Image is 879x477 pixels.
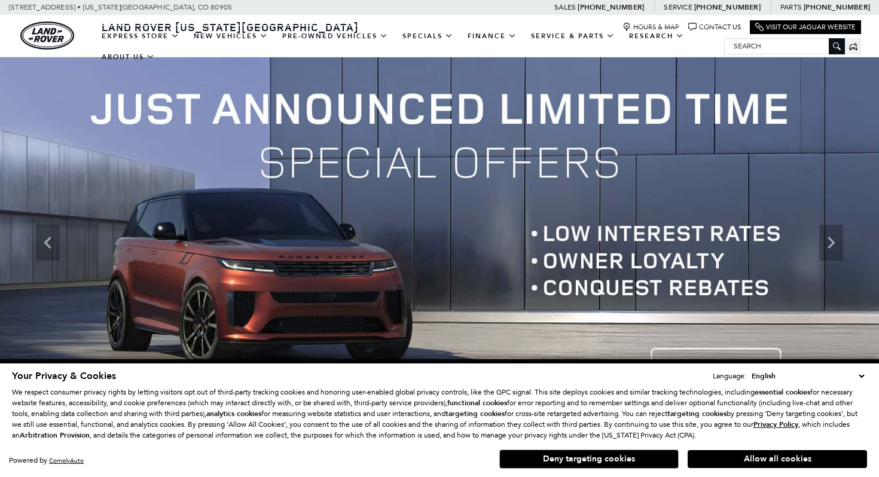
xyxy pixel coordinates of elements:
[688,450,867,468] button: Allow all cookies
[694,2,761,12] a: [PHONE_NUMBER]
[667,409,727,418] strong: targeting cookies
[94,20,366,34] a: Land Rover [US_STATE][GEOGRAPHIC_DATA]
[94,47,162,68] a: About Us
[753,420,798,429] u: Privacy Policy
[447,398,507,408] strong: functional cookies
[36,225,60,261] div: Previous
[20,430,90,440] strong: Arbitration Provision
[804,2,870,12] a: [PHONE_NUMBER]
[819,225,843,261] div: Next
[753,420,798,429] a: Privacy Policy
[12,369,116,383] span: Your Privacy & Cookies
[94,26,724,68] nav: Main Navigation
[9,457,84,464] div: Powered by
[524,26,622,47] a: Service & Parts
[445,409,505,418] strong: targeting cookies
[749,370,867,382] select: Language Select
[20,22,74,50] img: Land Rover
[725,39,844,53] input: Search
[94,26,187,47] a: EXPRESS STORE
[9,3,232,11] a: [STREET_ADDRESS] • [US_STATE][GEOGRAPHIC_DATA], CO 80905
[664,3,692,11] span: Service
[187,26,275,47] a: New Vehicles
[49,457,84,464] a: ComplyAuto
[460,26,524,47] a: Finance
[499,450,679,469] button: Deny targeting cookies
[20,22,74,50] a: land-rover
[622,26,691,47] a: Research
[755,387,810,397] strong: essential cookies
[780,3,802,11] span: Parts
[275,26,395,47] a: Pre-Owned Vehicles
[102,20,359,34] span: Land Rover [US_STATE][GEOGRAPHIC_DATA]
[688,23,741,32] a: Contact Us
[713,372,746,380] div: Language:
[206,409,261,418] strong: analytics cookies
[622,23,679,32] a: Hours & Map
[578,2,644,12] a: [PHONE_NUMBER]
[554,3,576,11] span: Sales
[395,26,460,47] a: Specials
[755,23,856,32] a: Visit Our Jaguar Website
[12,387,867,441] p: We respect consumer privacy rights by letting visitors opt out of third-party tracking cookies an...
